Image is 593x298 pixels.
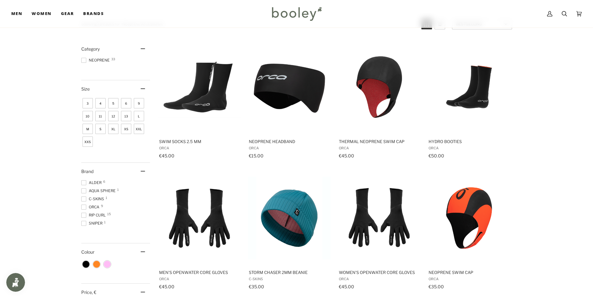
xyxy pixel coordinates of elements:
[32,11,51,17] span: Women
[81,57,112,63] span: Neoprene
[81,169,93,174] span: Brand
[159,146,240,150] span: Orca
[158,171,241,291] a: Men's Openwater Core Gloves
[81,212,108,218] span: Rip Curl
[95,111,106,121] span: Size: 11
[429,270,510,275] span: Neoprene Swim Cap
[158,46,241,128] img: Orca Swim Socks 2.5 mm Black - Booley Galway
[249,139,330,144] span: Neoprene Headband
[108,124,118,134] span: Size: XL
[111,57,115,61] span: 33
[134,124,144,134] span: Size: XXL
[81,204,101,210] span: Orca
[338,171,421,291] a: Women's Openwater Core Gloves
[95,124,106,134] span: Size: S
[95,98,106,108] span: Size: 4
[338,40,421,161] a: Thermal Neoprene Swim Cap
[248,40,331,161] a: Neoprene Headband
[269,5,324,23] img: Booley
[429,146,510,150] span: Orca
[117,188,119,191] span: 1
[81,180,103,186] span: Alder
[249,284,264,289] span: €35.00
[249,270,330,275] span: Storm Chaser 2mm Beanie
[429,153,444,158] span: €50.00
[121,124,131,134] span: Size: XS
[159,153,174,158] span: €45.00
[121,111,131,121] span: Size: 13
[159,284,174,289] span: €45.00
[134,98,144,108] span: Size: 9
[104,261,111,268] span: Colour: Pink
[339,153,354,158] span: €45.00
[81,86,90,92] span: Size
[81,249,99,255] span: Colour
[159,139,240,144] span: Swim Socks 2.5 mm
[429,277,510,281] span: Orca
[248,177,331,260] img: C-Skins Storm Chaser 2mm Beanie Teal Blue - Booley Galway
[339,270,420,275] span: Women's Openwater Core Gloves
[159,277,240,281] span: Orca
[339,277,420,281] span: Orca
[81,221,104,226] span: Sniper
[429,139,510,144] span: Hydro Booties
[61,11,74,17] span: Gear
[338,46,421,128] img: Orca Thermal Neoprene Swim cap Black - Booley Galway
[92,290,96,295] span: , €
[249,153,264,158] span: €15.00
[11,11,22,17] span: Men
[159,270,240,275] span: Men's Openwater Core Gloves
[249,146,330,150] span: Orca
[83,98,93,108] span: Size: 3
[428,46,510,128] img: Hydro Booties
[104,221,106,224] span: 1
[249,277,330,281] span: C-Skins
[338,177,421,260] img: Orca Women's Openwater Core Gloves Black - Booley Galway
[83,111,93,121] span: Size: 10
[103,180,105,183] span: 6
[428,177,510,260] img: Orca Neoprene Swim Cap High Vis Orange - Booley Galway
[134,111,144,121] span: Size: L
[121,98,131,108] span: Size: 6
[339,146,420,150] span: Orca
[339,139,420,144] span: Thermal Neoprene Swim Cap
[83,137,93,147] span: Size: XXS
[81,46,100,52] span: Category
[83,261,89,268] span: Colour: Black
[83,11,104,17] span: Brands
[248,46,331,128] img: Orca Neoprene Headband Black - Booley Galway
[108,111,118,121] span: Size: 12
[93,261,100,268] span: Colour: Orange
[158,177,241,260] img: Orca Men's Openwater Core Gloves Black - Booley Galway
[339,284,354,289] span: €45.00
[429,284,444,289] span: €35.00
[107,212,111,216] span: 15
[108,98,118,108] span: Size: 5
[83,124,93,134] span: Size: M
[81,196,106,202] span: C-Skins
[81,290,96,295] span: Price
[428,40,510,161] a: Hydro Booties
[81,188,118,194] span: Aqua Sphere
[248,171,331,291] a: Storm Chaser 2mm Beanie
[428,171,510,291] a: Neoprene Swim Cap
[6,273,25,292] iframe: Button to open loyalty program pop-up
[158,40,241,161] a: Swim Socks 2.5 mm
[101,204,103,207] span: 9
[106,196,107,199] span: 1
